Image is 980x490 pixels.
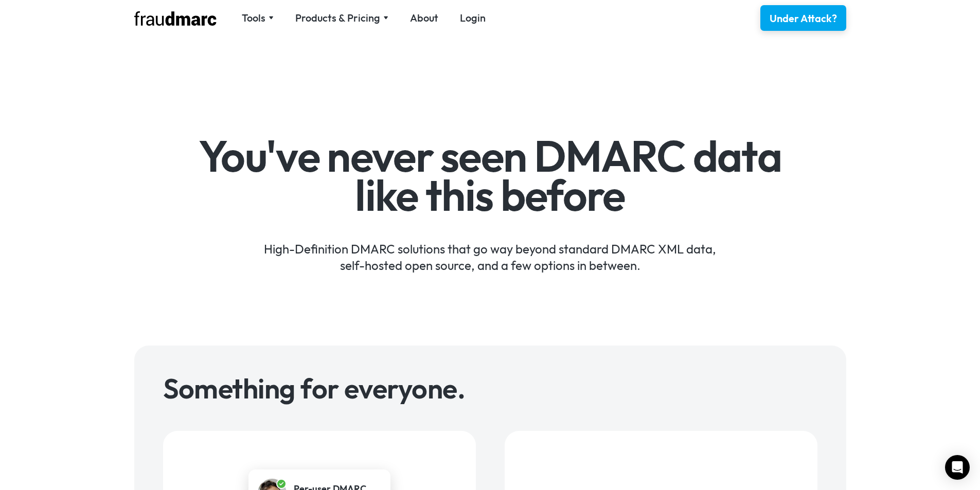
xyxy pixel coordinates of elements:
[242,11,265,25] div: Tools
[242,11,274,25] div: Tools
[460,11,486,25] a: Login
[945,455,970,480] div: Open Intercom Messenger
[163,374,817,402] h3: Something for everyone.
[191,225,789,274] div: High-Definition DMARC solutions that go way beyond standard DMARC XML data, self-hosted open sour...
[760,5,846,31] a: Under Attack?
[191,137,789,214] h1: You've never seen DMARC data like this before
[410,11,438,25] a: About
[295,11,388,25] div: Products & Pricing
[770,11,837,26] div: Under Attack?
[295,11,380,25] div: Products & Pricing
